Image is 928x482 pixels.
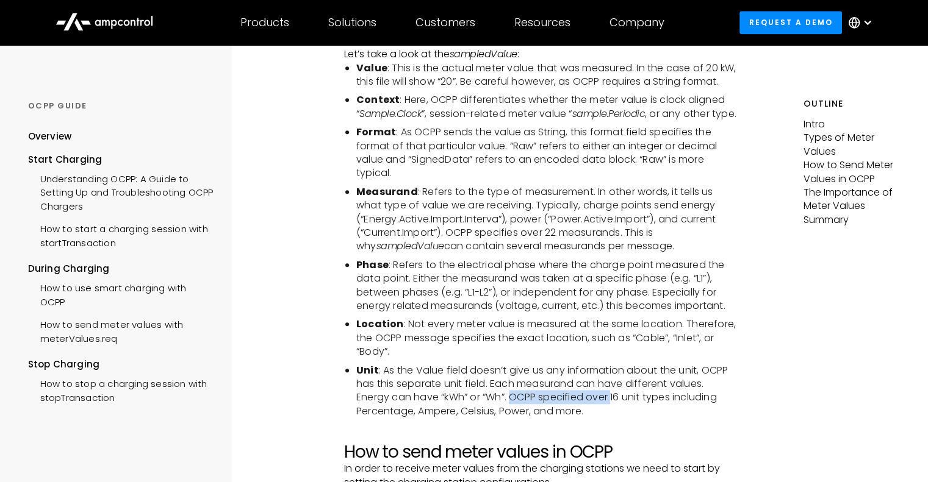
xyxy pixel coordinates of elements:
em: sampledValue [376,239,444,253]
div: Solutions [328,16,376,29]
h2: How to send meter values in OCPP [344,442,738,463]
li: : Not every meter value is measured at the same location. Therefore, the OCPP message specifies t... [356,317,738,358]
div: During Charging [28,262,214,275]
li: : As OCPP sends the value as String, this format field specifies the format of that particular va... [356,126,738,180]
li: : Here, OCPP differentiates whether the meter value is clock aligned “ ”, session-related meter v... [356,93,738,121]
div: Resources [514,16,570,29]
strong: Context [356,93,400,107]
p: Intro [804,118,901,131]
p: The Importance of Meter Values [804,186,901,213]
li: : Refers to the electrical phase where the charge point measured the data point. Either the measu... [356,258,738,313]
strong: Location [356,317,404,331]
em: Sample.Clock [359,107,422,121]
div: Company [610,16,664,29]
li: : Refers to the type of measurement. In other words, it tells us what type of value we are receiv... [356,185,738,253]
strong: Phase [356,258,389,272]
p: ‍ [344,428,738,441]
strong: Value [356,61,387,75]
em: sample.Periodic [572,107,645,121]
p: Summary [804,213,901,227]
a: How to start a charging session with startTransaction [28,216,214,253]
a: Understanding OCPP: A Guide to Setting Up and Troubleshooting OCPP Chargers [28,166,214,216]
a: How to use smart charging with OCPP [28,275,214,312]
div: Stop Charging [28,358,214,371]
div: Products [240,16,289,29]
h5: Outline [804,97,901,110]
strong: Unit [356,363,379,377]
a: Request a demo [739,11,842,34]
div: Customers [415,16,475,29]
div: Start Charging [28,153,214,166]
div: OCPP GUIDE [28,101,214,112]
li: : As the Value field doesn’t give us any information about the unit, OCPP has this separate unit ... [356,364,738,419]
strong: Measurand [356,185,418,199]
p: Types of Meter Values [804,131,901,158]
strong: Format [356,125,396,139]
p: Let’s take a look at the : [344,48,738,61]
a: Overview [28,130,72,152]
li: : This is the actual meter value that was measured. In the case of 20 kW, this file will show “20... [356,62,738,89]
em: sampledValue [450,47,517,61]
a: How to stop a charging session with stopTransaction [28,371,214,408]
div: Overview [28,130,72,143]
p: How to Send Meter Values in OCPP [804,158,901,186]
a: How to send meter values with meterValues.req [28,312,214,349]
